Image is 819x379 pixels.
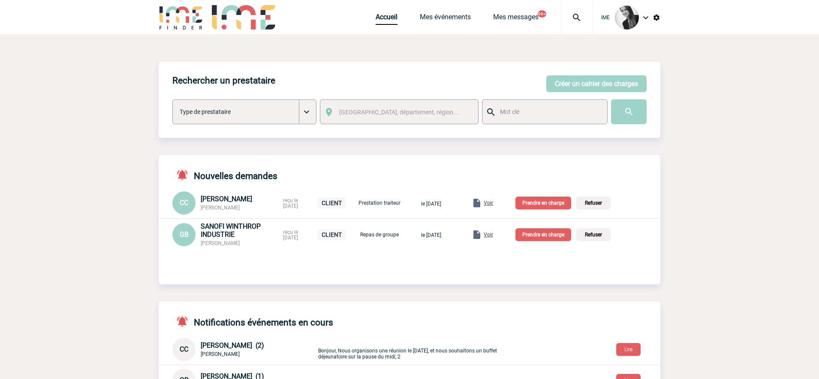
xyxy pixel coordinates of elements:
[172,338,316,361] div: Conversation privée : Client - Agence
[576,228,611,241] p: Refuser
[358,232,401,238] p: Repas de groupe
[601,15,610,21] span: IME
[609,345,647,353] a: Lire
[611,99,647,124] input: Submit
[484,200,493,206] span: Voir
[283,197,298,209] span: reçu le [DATE]
[376,13,397,25] a: Accueil
[515,197,571,209] p: Prendre en charge
[421,232,441,238] span: le [DATE]
[180,230,189,239] span: GB
[498,106,599,117] input: Mot clé
[420,13,471,25] a: Mes événements
[201,205,240,211] span: [PERSON_NAME]
[180,345,188,353] span: CC
[172,345,520,353] a: CC [PERSON_NAME] (2) [PERSON_NAME] Bonjour, Nous organisons une réunion le [DATE], et nous souhai...
[159,5,203,30] img: IME-Finder
[317,229,346,240] p: CLIENT
[538,10,546,18] button: 99+
[201,222,261,239] span: SANOFI WINTHROP INDUSTRIE
[172,169,277,181] h4: Nouvelles demandes
[493,13,539,25] a: Mes messages
[201,240,240,246] span: [PERSON_NAME]
[421,201,441,207] span: le [DATE]
[176,315,194,328] img: notifications-active-24-px-r.png
[201,351,240,357] span: [PERSON_NAME]
[484,232,493,238] span: Voir
[180,199,188,207] span: CC
[358,200,401,206] p: Prestation traiteur
[318,340,520,360] p: Bonjour, Nous organisons une réunion le [DATE], et nous souhaitons un buffet déjeunatoire sur la ...
[451,230,495,238] a: Voir
[576,197,611,209] p: Refuser
[472,198,482,208] img: folder.png
[172,315,333,328] h4: Notifications événements en cours
[451,198,495,206] a: Voir
[201,195,252,203] span: [PERSON_NAME]
[615,6,639,30] img: 101050-0.jpg
[616,343,641,356] button: Lire
[317,197,346,209] p: CLIENT
[339,109,458,116] span: [GEOGRAPHIC_DATA], département, région...
[515,228,571,241] p: Prendre en charge
[172,75,275,86] h4: Rechercher un prestataire
[472,230,482,240] img: folder.png
[201,341,264,349] span: [PERSON_NAME] (2)
[283,229,298,241] span: reçu le [DATE]
[176,169,194,181] img: notifications-active-24-px-r.png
